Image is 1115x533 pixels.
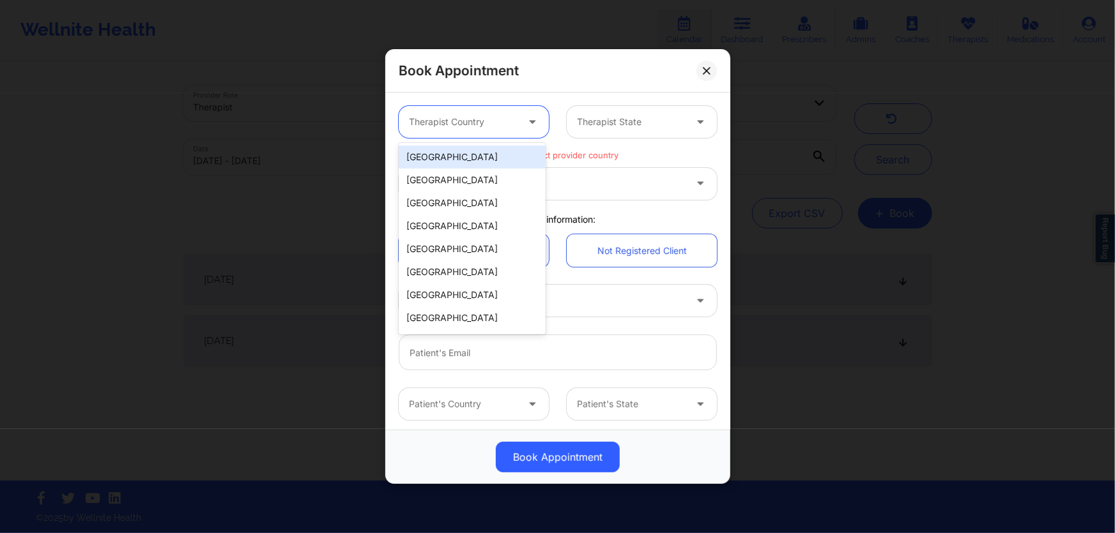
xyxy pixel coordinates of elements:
div: [GEOGRAPHIC_DATA] [399,237,546,260]
a: Not Registered Client [567,234,717,267]
div: [GEOGRAPHIC_DATA] [399,306,546,329]
p: Please select provider country [399,149,717,161]
h2: Book Appointment [399,62,519,79]
div: [GEOGRAPHIC_DATA] [399,169,546,191]
div: [GEOGRAPHIC_DATA] [399,283,546,306]
button: Book Appointment [496,442,620,472]
div: [GEOGRAPHIC_DATA] [399,329,546,352]
input: Patient's Email [399,334,717,370]
div: [GEOGRAPHIC_DATA] [399,260,546,283]
a: Registered Member [399,234,549,267]
div: [GEOGRAPHIC_DATA] [399,191,546,214]
div: Client information: [390,213,726,226]
div: [GEOGRAPHIC_DATA] [399,146,546,169]
div: [GEOGRAPHIC_DATA] [399,214,546,237]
